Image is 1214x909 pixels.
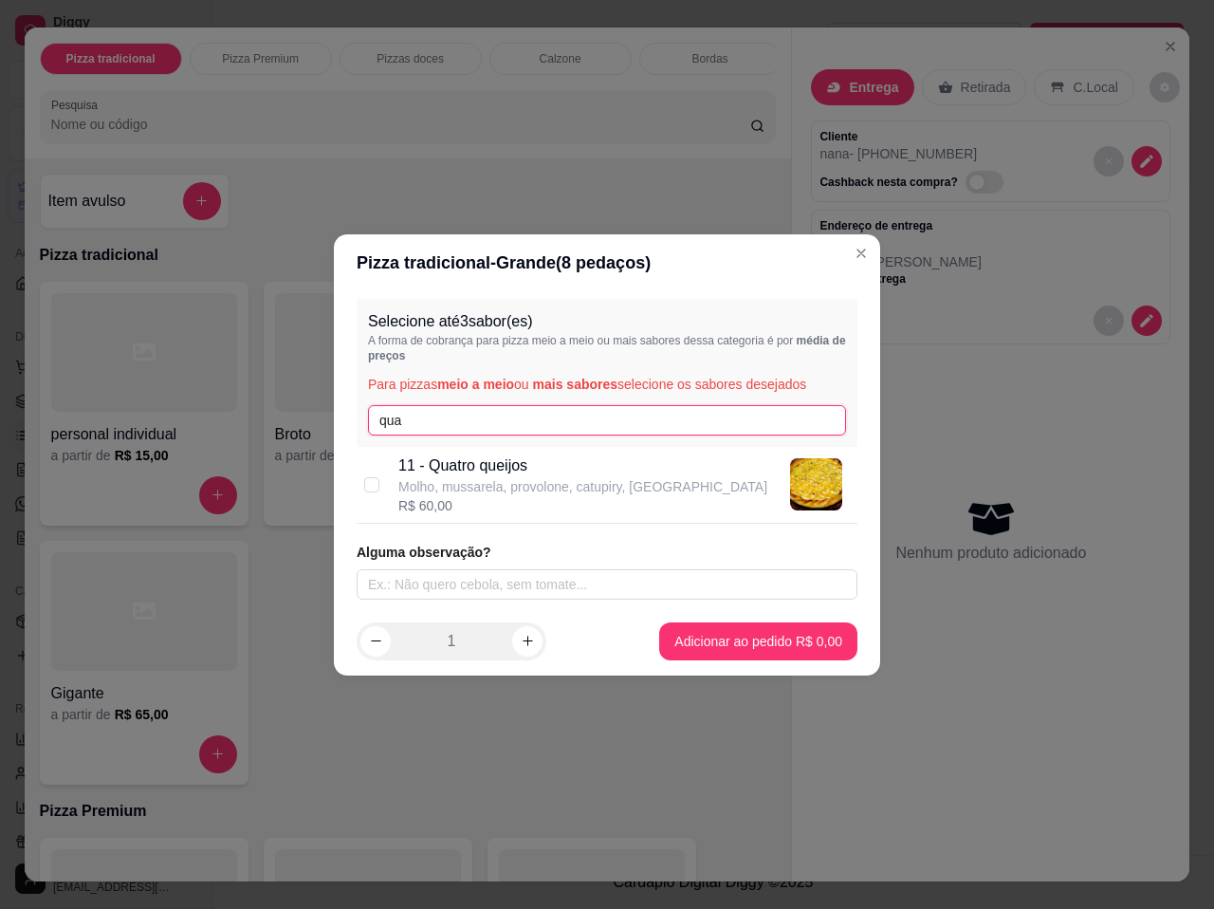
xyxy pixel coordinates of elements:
[398,496,767,515] div: R$ 60,00
[790,458,842,510] img: product-image
[368,334,846,362] span: média de preços
[398,477,767,496] p: Molho, mussarela, provolone, catupiry, [GEOGRAPHIC_DATA]
[368,375,846,394] p: Para pizzas ou selecione os sabores desejados
[846,238,876,269] button: Close
[437,377,514,392] span: meio a meio
[368,405,846,436] input: Pesquise pelo nome do sabor
[360,626,391,657] button: decrease-product-quantity
[357,569,857,600] input: Ex.: Não quero cebola, sem tomate...
[533,377,618,392] span: mais sabores
[357,250,857,276] div: Pizza tradicional - Grande ( 8 pedaços)
[448,630,456,653] p: 1
[368,333,846,363] p: A forma de cobrança para pizza meio a meio ou mais sabores dessa categoria é por
[368,310,846,333] p: Selecione até 3 sabor(es)
[659,622,857,660] button: Adicionar ao pedido R$ 0,00
[357,543,857,562] article: Alguma observação?
[512,626,543,657] button: increase-product-quantity
[398,454,767,477] p: 11 - Quatro queijos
